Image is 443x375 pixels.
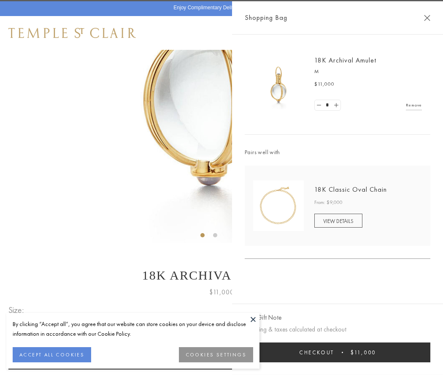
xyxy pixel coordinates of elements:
[209,287,234,298] span: $11,000
[406,101,422,110] a: Remove
[314,185,387,194] a: 18K Classic Oval Chain
[245,312,281,323] button: Add Gift Note
[179,347,253,362] button: COOKIES SETTINGS
[245,147,430,157] span: Pairs well with
[314,198,343,207] span: From: $9,000
[332,100,340,111] a: Set quantity to 2
[8,28,136,38] img: Temple St. Clair
[13,319,253,339] div: By clicking “Accept all”, you agree that our website can store cookies on your device and disclos...
[245,324,430,335] p: Shipping & taxes calculated at checkout
[314,80,335,89] span: $11,000
[323,217,354,225] span: VIEW DETAILS
[245,12,287,23] span: Shopping Bag
[314,214,362,228] a: VIEW DETAILS
[8,268,435,283] h1: 18K Archival Amulet
[245,342,430,362] button: Checkout $11,000
[351,349,376,356] span: $11,000
[314,56,376,65] a: 18K Archival Amulet
[253,59,304,110] img: 18K Archival Amulet
[13,347,91,362] button: ACCEPT ALL COOKIES
[314,68,422,76] p: M
[173,4,265,12] p: Enjoy Complimentary Delivery & Returns
[424,15,430,21] button: Close Shopping Bag
[8,303,27,317] span: Size:
[299,349,334,356] span: Checkout
[315,100,323,111] a: Set quantity to 0
[253,180,304,231] img: N88865-OV18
